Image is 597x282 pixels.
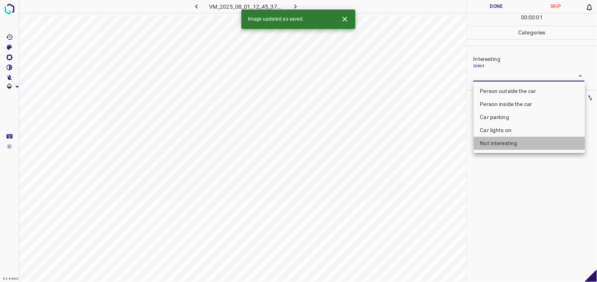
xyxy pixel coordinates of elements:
[474,124,585,137] li: Car lights on
[474,85,585,98] li: Person outside the car
[338,12,352,26] button: Close
[248,16,304,23] span: Image updated as saved.
[474,137,585,150] li: Not interesting
[474,98,585,111] li: Person inside the car
[474,111,585,124] li: Car parking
